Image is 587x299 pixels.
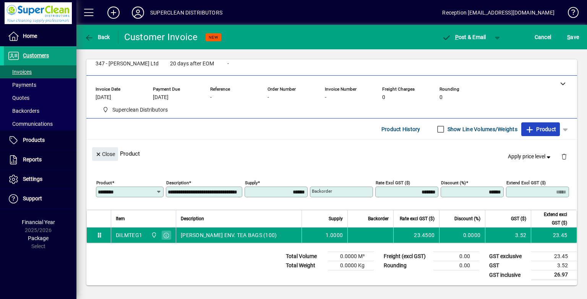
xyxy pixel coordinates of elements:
mat-label: Supply [245,180,258,185]
button: Product [521,122,560,136]
span: Product History [381,123,420,135]
span: Cancel [535,31,551,43]
span: Back [84,34,110,40]
app-page-header-button: Back [76,30,118,44]
button: Apply price level [505,150,555,164]
span: Products [23,137,45,143]
button: Product History [378,122,423,136]
span: - [210,94,212,101]
td: GST inclusive [485,270,531,280]
span: Financial Year [22,219,55,225]
button: Post & Email [438,30,490,44]
td: 0.00 [433,252,479,261]
td: 3.52 [485,227,531,243]
div: 23.4500 [398,231,435,239]
span: [PERSON_NAME] ENV. TEA BAGS (100) [181,231,277,239]
a: Home [4,27,76,46]
div: Reception [EMAIL_ADDRESS][DOMAIN_NAME] [442,6,555,19]
span: Backorder [368,214,389,223]
span: Customers [23,52,49,58]
span: 20 days after EOM [170,61,214,67]
span: Communications [8,121,53,127]
td: 0.0000 M³ [328,252,374,261]
mat-label: Discount (%) [441,180,466,185]
button: Delete [555,147,573,166]
span: Support [23,195,42,201]
div: Customer Invoice [124,31,198,43]
td: Freight (excl GST) [380,252,433,261]
button: Add [101,6,126,19]
a: Communications [4,117,76,130]
a: Payments [4,78,76,91]
span: Superclean Distributors [112,106,168,114]
td: GST exclusive [485,252,531,261]
span: Rate excl GST ($) [400,214,435,223]
span: Superclean Distributors [99,105,171,115]
span: - [268,94,269,101]
span: P [455,34,459,40]
mat-label: Rate excl GST ($) [376,180,410,185]
button: Save [565,30,581,44]
td: 23.45 [531,252,577,261]
button: Profile [126,6,150,19]
td: 0.0000 Kg [328,261,374,270]
span: S [567,34,570,40]
mat-label: Backorder [312,188,332,194]
span: Settings [23,176,42,182]
span: ost & Email [442,34,486,40]
td: Rounding [380,261,433,270]
span: Invoices [8,69,32,75]
span: Quotes [8,95,29,101]
span: [DATE] [153,94,169,101]
a: Reports [4,150,76,169]
a: Invoices [4,65,76,78]
span: 0 [439,94,443,101]
span: Item [116,214,125,223]
a: Products [4,131,76,150]
span: Package [28,235,49,241]
span: Payments [8,82,36,88]
mat-label: Product [96,180,112,185]
td: 0.00 [433,261,479,270]
span: Backorders [8,108,39,114]
a: Backorders [4,104,76,117]
span: Home [23,33,37,39]
span: Description [181,214,204,223]
a: Quotes [4,91,76,104]
mat-label: Extend excl GST ($) [506,180,546,185]
span: Product [525,123,556,135]
span: 347 - [PERSON_NAME] Ltd [96,61,159,67]
span: Apply price level [508,153,552,161]
td: 23.45 [531,227,577,243]
span: [DATE] [96,94,111,101]
span: Close [95,148,115,161]
span: Supply [329,214,343,223]
span: GST ($) [511,214,526,223]
td: GST [485,261,531,270]
td: Total Weight [282,261,328,270]
span: - [325,94,326,101]
span: NEW [209,35,218,40]
div: SUPERCLEAN DISTRIBUTORS [150,6,222,19]
td: 0.0000 [439,227,485,243]
span: Superclean Distributors [149,231,158,239]
span: 1.0000 [326,231,343,239]
td: Total Volume [282,252,328,261]
span: 0 [382,94,385,101]
span: Reports [23,156,42,162]
button: Close [92,147,118,161]
app-page-header-button: Close [90,150,120,157]
td: 26.97 [531,270,577,280]
button: Cancel [533,30,553,44]
span: Discount (%) [454,214,480,223]
a: Settings [4,170,76,189]
button: Back [83,30,112,44]
mat-label: Description [166,180,189,185]
span: - [227,61,229,67]
span: ave [567,31,579,43]
label: Show Line Volumes/Weights [446,125,517,133]
app-page-header-button: Delete [555,153,573,160]
span: Extend excl GST ($) [536,210,567,227]
div: DILMTEG1 [116,231,142,239]
td: 3.52 [531,261,577,270]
